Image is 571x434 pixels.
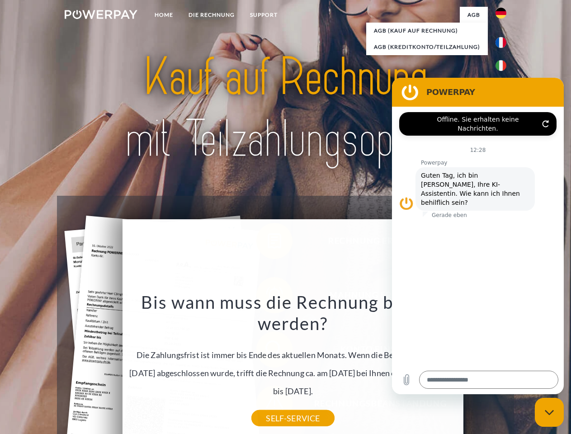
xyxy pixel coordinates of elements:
[535,398,564,427] iframe: Schaltfläche zum Öffnen des Messaging-Fensters; Konversation läuft
[366,39,488,55] a: AGB (Kreditkonto/Teilzahlung)
[242,7,285,23] a: SUPPORT
[86,43,485,173] img: title-powerpay_de.svg
[251,410,334,426] a: SELF-SERVICE
[128,291,458,335] h3: Bis wann muss die Rechnung bezahlt werden?
[460,7,488,23] a: agb
[181,7,242,23] a: DIE RECHNUNG
[495,37,506,48] img: fr
[392,78,564,394] iframe: Messaging-Fenster
[128,291,458,418] div: Die Zahlungsfrist ist immer bis Ende des aktuellen Monats. Wenn die Bestellung z.B. am [DATE] abg...
[495,60,506,71] img: it
[495,8,506,19] img: de
[65,10,137,19] img: logo-powerpay-white.svg
[147,7,181,23] a: Home
[366,23,488,39] a: AGB (Kauf auf Rechnung)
